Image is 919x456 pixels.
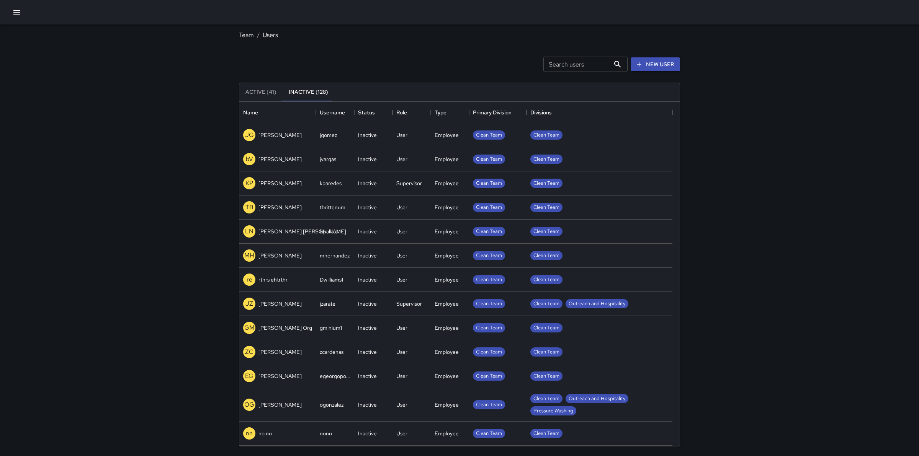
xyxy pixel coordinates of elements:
span: Clean Team [530,180,563,187]
span: Clean Team [473,349,505,356]
div: ogonzalez [320,401,343,409]
div: Employee [435,276,459,283]
div: Divisions [530,102,552,123]
span: Clean Team [473,276,505,283]
div: Inactive [358,348,377,356]
p: [PERSON_NAME] [258,179,302,187]
span: Clean Team [473,228,505,235]
span: Clean Team [473,324,505,332]
p: LN [245,227,253,236]
p: [PERSON_NAME] [258,348,302,356]
p: re [247,275,252,284]
div: Employee [435,300,459,308]
div: tbrittenum [320,204,345,211]
p: GM [244,323,255,332]
div: Inactive [358,324,377,332]
div: Role [392,102,431,123]
span: Clean Team [530,300,563,308]
div: lspalitta [320,228,338,235]
p: [PERSON_NAME] [258,155,302,163]
div: Username [320,102,345,123]
span: Clean Team [530,156,563,163]
div: Inactive [358,276,377,283]
div: Employee [435,401,459,409]
span: Clean Team [473,156,505,163]
div: egeorgopoulus [320,372,350,380]
div: Supervisor [396,300,422,308]
div: Employee [435,228,459,235]
div: User [396,131,407,139]
p: rthrs ehtrthr [258,276,288,283]
p: [PERSON_NAME] Org [258,324,312,332]
div: User [396,228,407,235]
div: Status [354,102,392,123]
a: New User [631,57,680,72]
a: Team [239,31,254,39]
div: Role [396,102,407,123]
p: OG [244,400,254,409]
p: ZC [245,347,253,357]
span: Clean Team [473,132,505,139]
span: Clean Team [530,252,563,259]
div: Name [239,102,316,123]
div: Type [431,102,469,123]
div: Divisions [527,102,672,123]
div: Inactive [358,252,377,259]
div: Employee [435,430,459,437]
p: [PERSON_NAME] [258,372,302,380]
div: jzarate [320,300,335,308]
div: User [396,276,407,283]
div: jgomez [320,131,337,139]
div: kparedes [320,179,342,187]
span: Clean Team [473,300,505,308]
span: Pressure Washing [530,407,576,415]
p: [PERSON_NAME] [258,204,302,211]
li: / [257,31,260,40]
div: Status [358,102,375,123]
p: EG [245,371,253,381]
span: Clean Team [473,401,505,409]
div: Employee [435,155,459,163]
p: nn [246,429,253,438]
div: Inactive [358,300,377,308]
p: [PERSON_NAME] [258,252,302,259]
div: Employee [435,324,459,332]
p: TB [245,203,253,212]
button: Active (41) [239,83,283,101]
span: Clean Team [473,252,505,259]
div: User [396,204,407,211]
span: Clean Team [530,132,563,139]
span: Outreach and Hospitality [566,300,628,308]
span: Clean Team [530,276,563,283]
span: Clean Team [473,430,505,437]
p: MH [244,251,254,260]
div: Employee [435,179,459,187]
span: Clean Team [530,373,563,380]
span: Clean Team [530,430,563,437]
div: Employee [435,252,459,259]
p: [PERSON_NAME] [258,300,302,308]
div: User [396,401,407,409]
div: Type [435,102,446,123]
div: Employee [435,204,459,211]
span: Clean Team [473,180,505,187]
div: Dwilliams1 [320,276,343,283]
div: Primary Division [469,102,527,123]
p: JG [245,130,254,140]
a: Users [263,31,278,39]
span: Outreach and Hospitality [566,395,628,402]
div: Primary Division [473,102,512,123]
div: nono [320,430,332,437]
p: [PERSON_NAME] [PERSON_NAME] [258,228,346,235]
p: bV [246,155,253,164]
p: KP [245,179,253,188]
div: Employee [435,131,459,139]
div: Inactive [358,179,377,187]
span: Clean Team [473,204,505,211]
span: Clean Team [530,204,563,211]
div: mhernandez [320,252,350,259]
div: Username [316,102,354,123]
div: User [396,348,407,356]
p: JZ [245,299,253,308]
button: Inactive (128) [283,83,334,101]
